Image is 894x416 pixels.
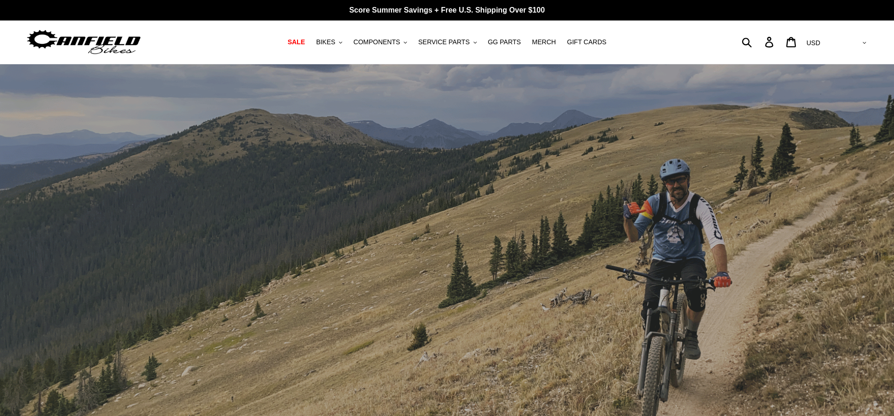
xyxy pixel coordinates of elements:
span: SERVICE PARTS [418,38,469,46]
a: SALE [283,36,310,48]
span: COMPONENTS [353,38,400,46]
img: Canfield Bikes [26,27,142,57]
a: GIFT CARDS [562,36,611,48]
span: GIFT CARDS [567,38,607,46]
button: BIKES [312,36,347,48]
a: MERCH [528,36,561,48]
button: COMPONENTS [349,36,412,48]
span: SALE [288,38,305,46]
span: BIKES [316,38,335,46]
a: GG PARTS [483,36,526,48]
button: SERVICE PARTS [413,36,481,48]
input: Search [747,32,771,52]
span: GG PARTS [488,38,521,46]
span: MERCH [532,38,556,46]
